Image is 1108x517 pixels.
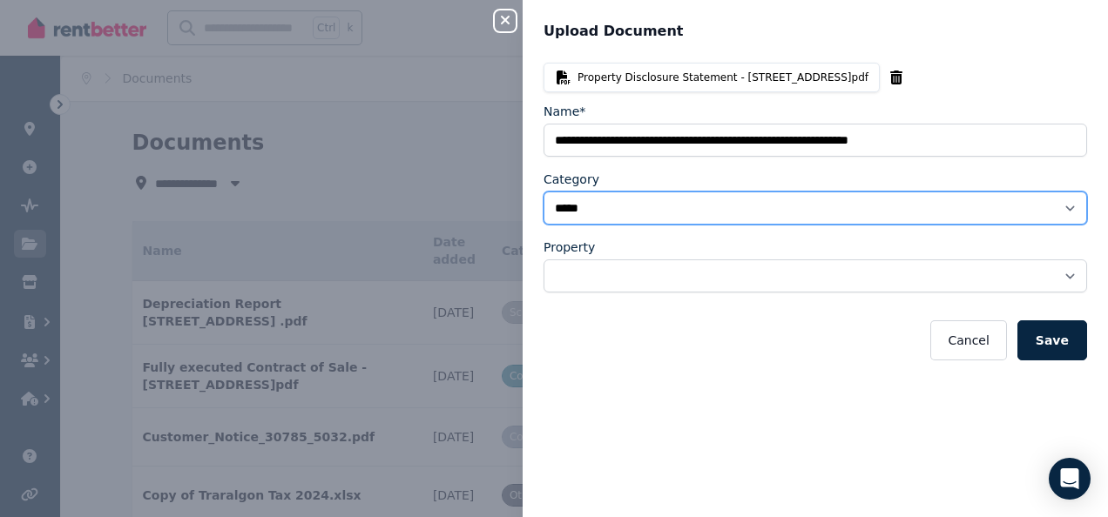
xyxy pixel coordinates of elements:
[544,238,595,256] label: Property
[1017,320,1087,360] button: Save
[544,21,683,42] span: Upload Document
[544,171,599,188] label: Category
[930,320,1006,360] button: Cancel
[544,103,585,120] label: Name*
[1049,458,1091,500] div: Open Intercom Messenger
[578,70,868,84] span: Property Disclosure Statement - [STREET_ADDRESS]pdf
